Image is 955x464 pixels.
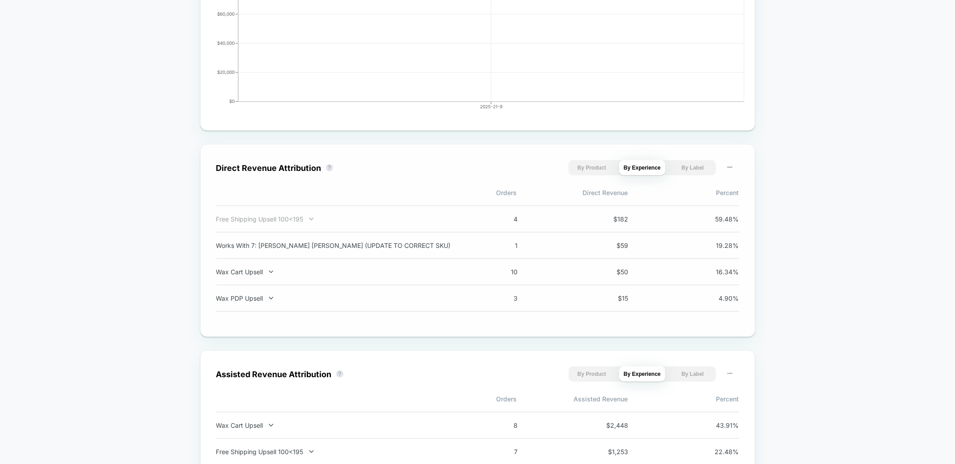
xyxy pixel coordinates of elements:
[588,215,629,223] span: $ 182
[699,421,739,429] span: 43.91 %
[569,160,615,175] button: By Product
[517,189,628,196] span: Direct Revenue
[699,242,739,249] span: 19.28 %
[480,104,502,109] tspan: 2025-21-9
[216,163,321,173] div: Direct Revenue Attribution
[216,370,332,379] div: Assisted Revenue Attribution
[217,41,235,46] tspan: $40,000
[478,215,518,223] span: 4
[216,268,452,276] div: Wax Cart Upsell
[628,189,739,196] span: Percent
[699,294,739,302] span: 4.90 %
[216,448,452,455] div: Free Shipping Upsell 100<195
[670,366,716,382] button: By Label
[569,366,615,382] button: By Product
[699,448,739,455] span: 22.48 %
[588,268,629,276] span: $ 50
[216,215,452,223] div: Free Shipping Upsell 100<195
[588,421,629,429] span: $ 2,448
[517,395,628,403] span: Assisted Revenue
[229,99,235,104] tspan: $0
[216,294,452,302] div: Wax PDP Upsell
[619,366,665,382] button: By Experience
[217,12,235,17] tspan: $60,000
[699,268,739,276] span: 16.34 %
[217,70,235,75] tspan: $20,000
[588,242,629,249] span: $ 59
[670,160,716,175] button: By Label
[588,448,629,455] span: $ 1,253
[478,448,518,455] span: 7
[216,242,452,249] div: Works With 7: [PERSON_NAME] [PERSON_NAME] (UPDATE TO CORRECT SKU)
[406,395,517,403] span: Orders
[478,421,518,429] span: 8
[619,160,665,175] button: By Experience
[406,189,517,196] span: Orders
[478,294,518,302] span: 3
[628,395,739,403] span: Percent
[699,215,739,223] span: 59.48 %
[478,242,518,249] span: 1
[478,268,518,276] span: 10
[336,370,343,378] button: ?
[588,294,629,302] span: $ 15
[326,164,333,171] button: ?
[216,421,452,429] div: Wax Cart Upsell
